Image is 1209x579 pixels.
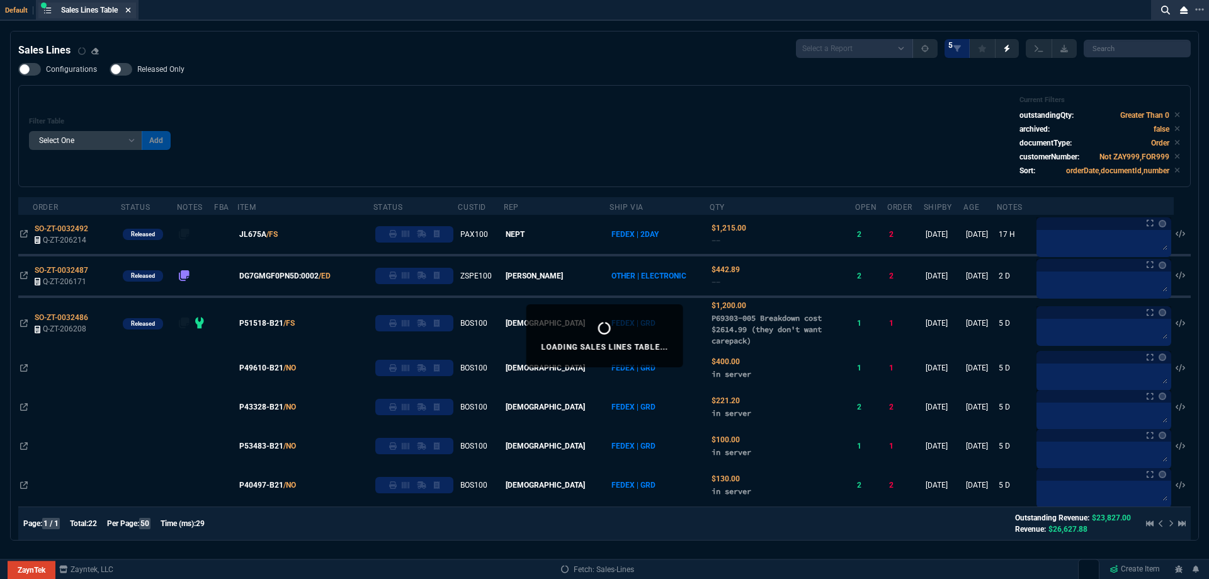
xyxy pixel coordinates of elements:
code: Not ZAY999,FOR999 [1099,152,1169,161]
span: Time (ms): [161,519,196,528]
nx-icon: Close Tab [125,6,131,16]
p: documentType: [1019,137,1072,149]
span: 1 / 1 [42,518,60,529]
code: false [1154,125,1169,134]
nx-icon: Search [1156,3,1175,18]
a: msbcCompanyName [55,564,117,575]
span: Per Page: [107,519,139,528]
span: Page: [23,519,42,528]
span: Sales Lines Table [61,6,118,14]
p: Sort: [1019,165,1035,176]
span: Outstanding Revenue: [1015,513,1089,522]
span: Revenue: [1015,525,1046,534]
p: outstandingQty: [1019,110,1074,121]
a: Fetch: Sales-Lines [561,564,634,575]
h6: Current Filters [1019,96,1180,105]
h6: Filter Table [29,117,171,126]
span: Total: [70,519,88,528]
span: 50 [139,518,150,529]
span: 22 [88,519,97,528]
code: orderDate,documentId,number [1066,166,1169,175]
p: customerNumber: [1019,151,1079,163]
span: 29 [196,519,205,528]
nx-icon: Close Workbench [1175,3,1193,18]
span: Configurations [46,64,97,74]
h4: Sales Lines [18,43,71,58]
code: Greater Than 0 [1120,111,1169,120]
span: $23,827.00 [1092,513,1131,522]
p: archived: [1019,123,1050,135]
code: Order [1151,139,1169,147]
a: Create Item [1104,560,1165,579]
p: Loading Sales Lines Table... [542,342,668,352]
span: Default [5,6,33,14]
span: Released Only [137,64,184,74]
input: Search [1084,40,1191,57]
span: $26,627.88 [1048,525,1087,534]
nx-icon: Open New Tab [1195,4,1204,16]
span: 5 [948,40,953,50]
